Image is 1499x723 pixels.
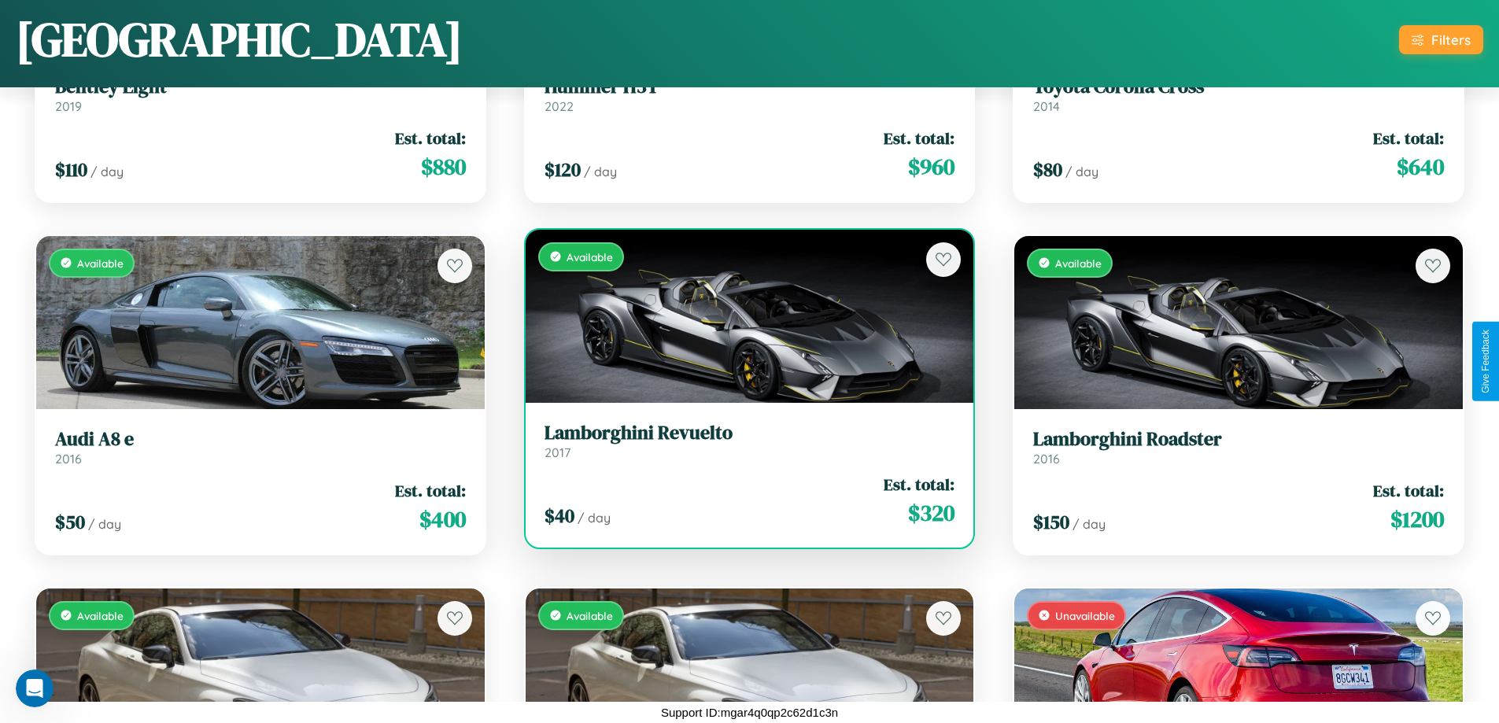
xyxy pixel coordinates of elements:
span: / day [1065,164,1098,179]
a: Bentley Eight2019 [55,76,466,114]
span: $ 880 [421,151,466,183]
span: 2016 [1033,451,1060,467]
span: $ 1200 [1390,504,1444,535]
span: $ 110 [55,157,87,183]
span: Est. total: [395,127,466,149]
h3: Lamborghini Roadster [1033,428,1444,451]
span: $ 640 [1397,151,1444,183]
span: Est. total: [1373,479,1444,502]
h3: Hummer H3T [545,76,955,98]
div: Give Feedback [1480,330,1491,393]
a: Audi A8 e2016 [55,428,466,467]
span: Unavailable [1055,609,1115,622]
span: Est. total: [1373,127,1444,149]
h3: Bentley Eight [55,76,466,98]
h3: Audi A8 e [55,428,466,451]
span: $ 40 [545,503,574,529]
span: 2022 [545,98,574,114]
button: Filters [1399,25,1483,54]
span: $ 150 [1033,509,1069,535]
a: Toyota Corolla Cross2014 [1033,76,1444,114]
span: $ 120 [545,157,581,183]
span: 2019 [55,98,82,114]
span: Available [1055,256,1102,270]
a: Lamborghini Revuelto2017 [545,422,955,460]
span: / day [584,164,617,179]
span: / day [578,510,611,526]
span: 2014 [1033,98,1060,114]
span: Available [77,256,124,270]
span: Available [77,609,124,622]
h3: Lamborghini Revuelto [545,422,955,444]
span: $ 320 [908,497,954,529]
span: Available [567,250,613,264]
span: Est. total: [884,127,954,149]
a: Hummer H3T2022 [545,76,955,114]
iframe: Intercom live chat [16,670,54,707]
div: Filters [1431,31,1471,48]
h1: [GEOGRAPHIC_DATA] [16,7,463,72]
a: Lamborghini Roadster2016 [1033,428,1444,467]
p: Support ID: mgar4q0qp2c62d1c3n [661,702,838,723]
span: $ 50 [55,509,85,535]
span: / day [88,516,121,532]
span: 2017 [545,444,570,460]
h3: Toyota Corolla Cross [1033,76,1444,98]
span: 2016 [55,451,82,467]
span: $ 80 [1033,157,1062,183]
span: / day [1073,516,1106,532]
span: $ 400 [419,504,466,535]
span: / day [90,164,124,179]
span: $ 960 [908,151,954,183]
span: Est. total: [884,473,954,496]
span: Available [567,609,613,622]
span: Est. total: [395,479,466,502]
